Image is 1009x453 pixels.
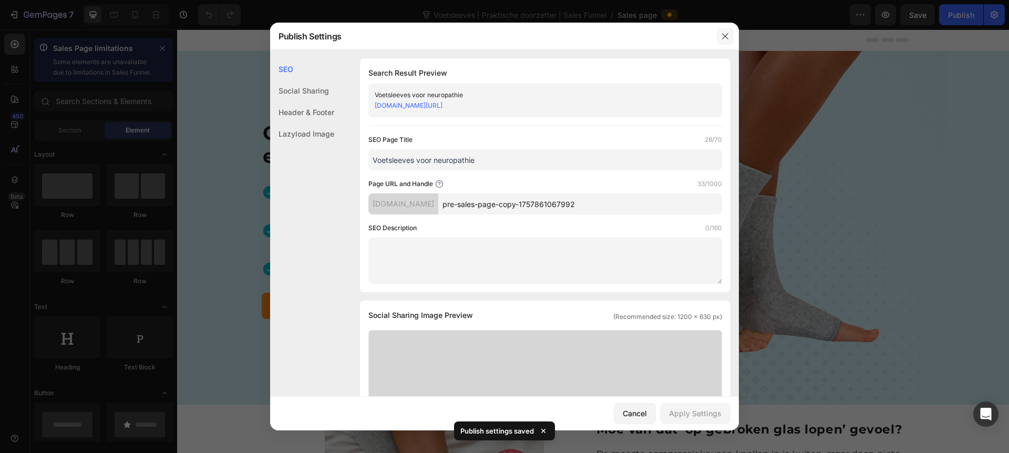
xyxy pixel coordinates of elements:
[270,23,712,50] div: Publish Settings
[613,312,722,322] span: (Recommended size: 1200 x 630 px)
[705,135,722,145] label: 28/70
[669,408,722,419] div: Apply Settings
[368,149,722,170] input: Title
[106,188,330,215] p: Comfortabel en ademend bamboe, dag én nacht draagbaar.
[697,179,722,189] label: 33/1000
[180,296,299,305] p: 1.000+ geverifieerde beoordelingen!
[419,418,730,445] p: De meeste compressiekousen knellen in je kuiten, maar doen niets voor je arme voeten.
[460,426,534,436] p: Publish settings saved
[375,90,698,100] div: Voetsleeves voor neuropathie
[705,223,722,233] label: 0/160
[368,179,433,189] label: Page URL and Handle
[418,392,732,409] h2: Moe van dat ‘op gebroken glas lopen’ gevoel?
[368,193,438,214] div: [DOMAIN_NAME]
[368,223,417,233] label: SEO Description
[106,226,330,253] p: Praktisch in gebruik: past in schoenen, makkelijk aan en uit.
[375,101,442,109] a: [DOMAIN_NAME][URL]
[368,309,473,322] span: Social Sharing Image Preview
[270,101,334,123] div: Header & Footer
[147,270,257,283] p: Bekijk Beschikbaarheid
[368,67,722,79] h1: Search Result Preview
[270,80,334,101] div: Social Sharing
[270,58,334,80] div: SEO
[973,401,998,427] div: Open Intercom Messenger
[416,22,770,375] img: Alt Image
[85,263,320,290] a: Bekijk Beschikbaarheid
[106,149,330,176] p: Directe verlichting bij hielspoor, neuropathie en zwelling.
[270,123,334,145] div: Lazyload Image
[438,193,722,214] input: Handle
[614,403,656,424] button: Cancel
[623,408,647,419] div: Cancel
[85,91,332,140] h2: Comfort en verlichting, elke dag opnieuw.
[660,403,730,424] button: Apply Settings
[368,135,413,145] label: SEO Page Title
